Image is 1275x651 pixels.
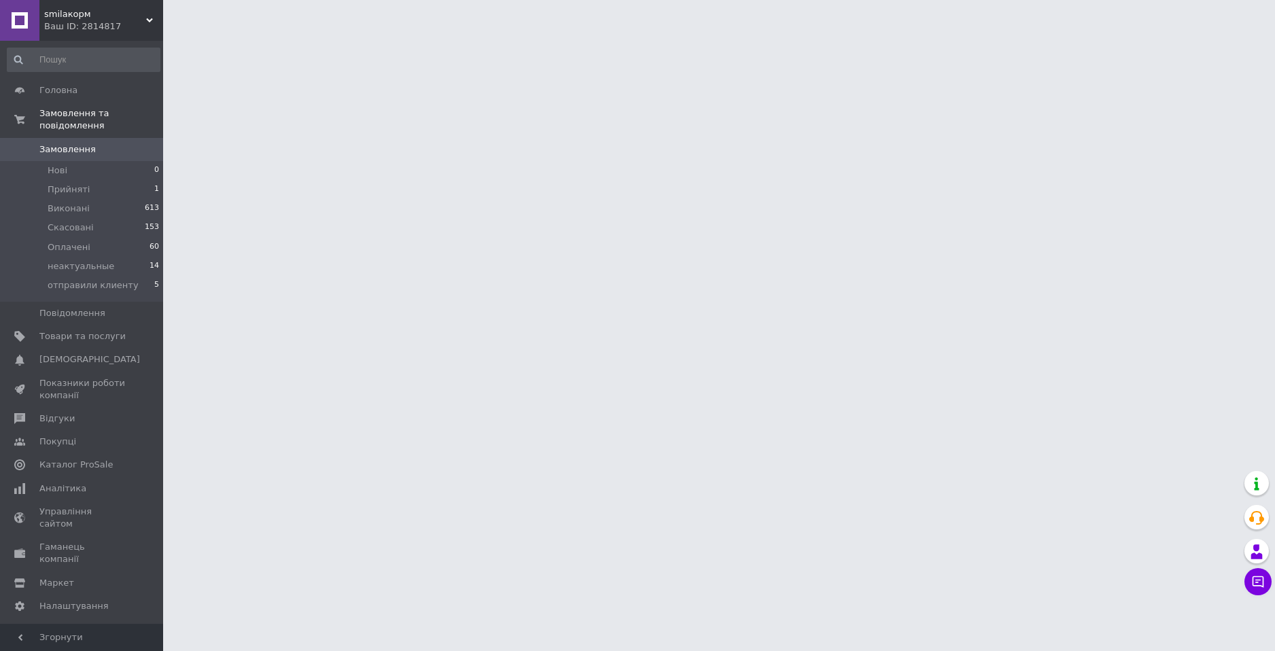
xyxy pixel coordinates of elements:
[150,260,159,272] span: 14
[48,279,139,292] span: отправили клиенту
[39,436,76,448] span: Покупці
[39,143,96,156] span: Замовлення
[48,203,90,215] span: Виконані
[48,222,94,234] span: Скасовані
[39,307,105,319] span: Повідомлення
[39,459,113,471] span: Каталог ProSale
[48,260,114,272] span: неактуальные
[39,107,163,132] span: Замовлення та повідомлення
[44,8,146,20] span: smilaкорм
[44,20,163,33] div: Ваш ID: 2814817
[154,279,159,292] span: 5
[1244,568,1272,595] button: Чат з покупцем
[48,183,90,196] span: Прийняті
[39,506,126,530] span: Управління сайтом
[39,412,75,425] span: Відгуки
[39,330,126,342] span: Товари та послуги
[145,203,159,215] span: 613
[39,541,126,565] span: Гаманець компанії
[154,183,159,196] span: 1
[7,48,160,72] input: Пошук
[39,482,86,495] span: Аналітика
[150,241,159,253] span: 60
[39,353,140,366] span: [DEMOGRAPHIC_DATA]
[48,241,90,253] span: Оплачені
[39,577,74,589] span: Маркет
[39,377,126,402] span: Показники роботи компанії
[39,84,77,96] span: Головна
[154,164,159,177] span: 0
[39,600,109,612] span: Налаштування
[48,164,67,177] span: Нові
[145,222,159,234] span: 153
